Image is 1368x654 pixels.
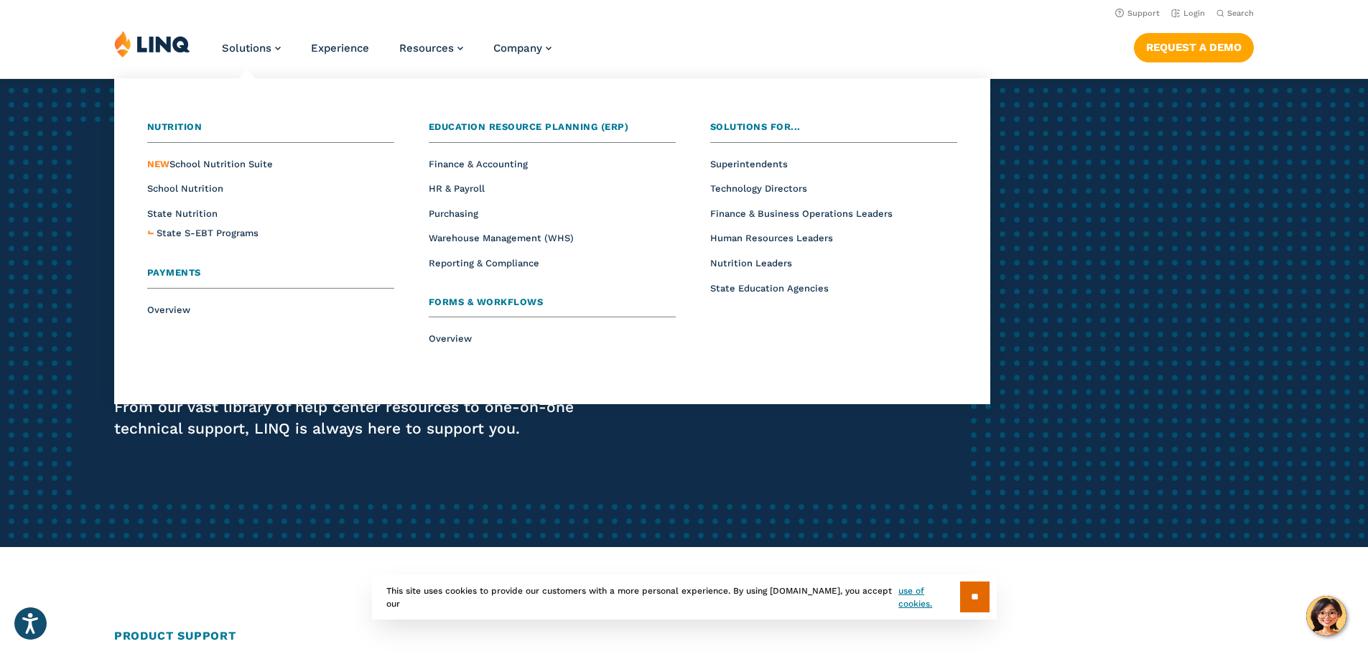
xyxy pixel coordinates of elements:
span: NEW [147,159,169,169]
p: From our vast library of help center resources to one-on-one technical support, LINQ is always he... [114,396,641,439]
nav: Primary Navigation [222,30,552,78]
a: Experience [311,42,369,55]
a: Payments [147,266,394,289]
span: Forms & Workflows [429,296,544,307]
a: use of cookies. [898,584,959,610]
a: Warehouse Management (WHS) [429,233,574,243]
span: Resources [399,42,454,55]
a: Nutrition Leaders [710,258,792,268]
a: NEWSchool Nutrition Suite [147,159,273,169]
a: Reporting & Compliance [429,258,539,268]
a: Finance & Business Operations Leaders [710,208,893,219]
a: Human Resources Leaders [710,233,833,243]
a: Solutions [222,42,281,55]
a: Request a Demo [1134,33,1254,62]
span: Payments [147,267,201,278]
a: State S-EBT Programs [157,226,259,241]
nav: Button Navigation [1134,30,1254,62]
a: Resources [399,42,463,55]
button: Open Search Bar [1216,8,1254,19]
a: Overview [147,304,190,315]
a: Overview [429,333,472,344]
span: Solutions [222,42,271,55]
span: Search [1227,9,1254,18]
span: Solutions for... [710,121,801,132]
span: State S-EBT Programs [157,228,259,238]
a: Superintendents [710,159,788,169]
a: State Education Agencies [710,283,829,294]
a: Purchasing [429,208,478,219]
a: State Nutrition [147,208,218,219]
a: Login [1171,9,1205,18]
span: School Nutrition Suite [147,159,273,169]
button: Hello, have a question? Let’s chat. [1306,596,1346,636]
a: Finance & Accounting [429,159,528,169]
img: LINQ | K‑12 Software [114,30,190,57]
div: This site uses cookies to provide our customers with a more personal experience. By using [DOMAIN... [372,574,997,620]
a: Forms & Workflows [429,295,676,318]
span: Company [493,42,542,55]
a: Technology Directors [710,183,807,194]
a: Company [493,42,552,55]
span: Nutrition [147,121,203,132]
a: School Nutrition [147,183,223,194]
a: Support [1115,9,1160,18]
a: Education Resource Planning (ERP) [429,120,676,143]
a: Solutions for... [710,120,957,143]
a: Nutrition [147,120,394,143]
span: Education Resource Planning (ERP) [429,121,629,132]
a: HR & Payroll [429,183,485,194]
